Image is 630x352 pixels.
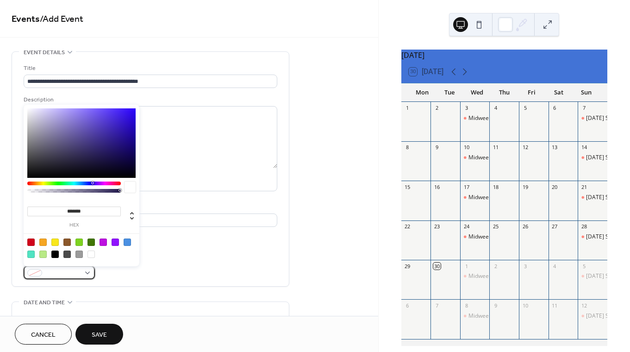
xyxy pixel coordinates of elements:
div: 18 [492,183,499,190]
div: Tue [436,83,463,102]
div: 8 [404,144,411,151]
div: 22 [404,223,411,230]
div: 2 [492,263,499,270]
div: #BD10E0 [100,239,107,246]
div: 1 [404,105,411,112]
div: 26 [522,223,529,230]
div: #9013FE [112,239,119,246]
div: #50E3C2 [27,251,35,258]
div: Midweek Service [460,154,490,162]
div: 9 [492,302,499,309]
div: Sunday Service [578,233,607,241]
span: Date and time [24,298,65,308]
div: 23 [433,223,440,230]
div: #4A4A4A [63,251,71,258]
div: End date [155,314,181,323]
div: 24 [463,223,470,230]
div: #D0021B [27,239,35,246]
div: Sunday Service [578,312,607,320]
button: Save [75,324,123,345]
div: 4 [551,263,558,270]
div: #7ED321 [75,239,83,246]
div: Description [24,95,275,105]
span: Cancel [31,330,56,340]
div: 15 [404,183,411,190]
div: [DATE] Service [586,233,624,241]
div: 7 [580,105,587,112]
div: #FFFFFF [87,251,95,258]
div: #F5A623 [39,239,47,246]
div: Midweek Service [468,154,512,162]
div: 25 [492,223,499,230]
div: 3 [463,105,470,112]
div: 19 [522,183,529,190]
div: 30 [433,263,440,270]
div: Midweek Service [460,233,490,241]
div: 5 [580,263,587,270]
div: 9 [433,144,440,151]
span: Save [92,330,107,340]
div: #417505 [87,239,95,246]
span: Event details [24,48,65,57]
span: / Add Event [40,10,83,28]
div: 16 [433,183,440,190]
div: Wed [463,83,491,102]
div: 10 [463,144,470,151]
div: Sunday Service [578,114,607,122]
div: Start date [24,314,52,323]
div: 17 [463,183,470,190]
div: #B8E986 [39,251,47,258]
div: [DATE] Service [586,194,624,201]
div: 3 [522,263,529,270]
div: Thu [491,83,518,102]
div: 11 [492,144,499,151]
div: 5 [522,105,529,112]
div: 21 [580,183,587,190]
div: #4A90E2 [124,239,131,246]
div: Midweek Service [468,114,512,122]
div: 4 [492,105,499,112]
div: 28 [580,223,587,230]
div: Sat [545,83,573,102]
div: 20 [551,183,558,190]
div: 10 [522,302,529,309]
div: Sun [573,83,600,102]
div: #9B9B9B [75,251,83,258]
div: 29 [404,263,411,270]
div: #000000 [51,251,59,258]
div: 2 [433,105,440,112]
div: #8B572A [63,239,71,246]
div: Midweek Service [468,194,512,201]
div: 12 [522,144,529,151]
a: Events [12,10,40,28]
div: Sunday Service [578,194,607,201]
div: 12 [580,302,587,309]
div: Midweek Service [468,312,512,320]
div: 11 [551,302,558,309]
div: Mon [409,83,436,102]
div: [DATE] Service [586,312,624,320]
div: [DATE] Service [586,154,624,162]
div: Sunday Service [578,154,607,162]
div: #F8E71C [51,239,59,246]
div: Midweek Service [460,312,490,320]
label: hex [27,223,121,228]
div: Title [24,63,275,73]
div: 14 [580,144,587,151]
div: 7 [433,302,440,309]
div: 8 [463,302,470,309]
div: 1 [463,263,470,270]
div: Midweek Service [460,272,490,280]
button: Cancel [15,324,72,345]
div: 13 [551,144,558,151]
div: [DATE] [401,50,607,61]
div: 27 [551,223,558,230]
div: [DATE] Service [586,272,624,280]
div: Sunday Service [578,272,607,280]
div: Fri [518,83,545,102]
div: Midweek Service [468,233,512,241]
div: 6 [404,302,411,309]
div: Location [24,202,275,212]
div: [DATE] Service [586,114,624,122]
